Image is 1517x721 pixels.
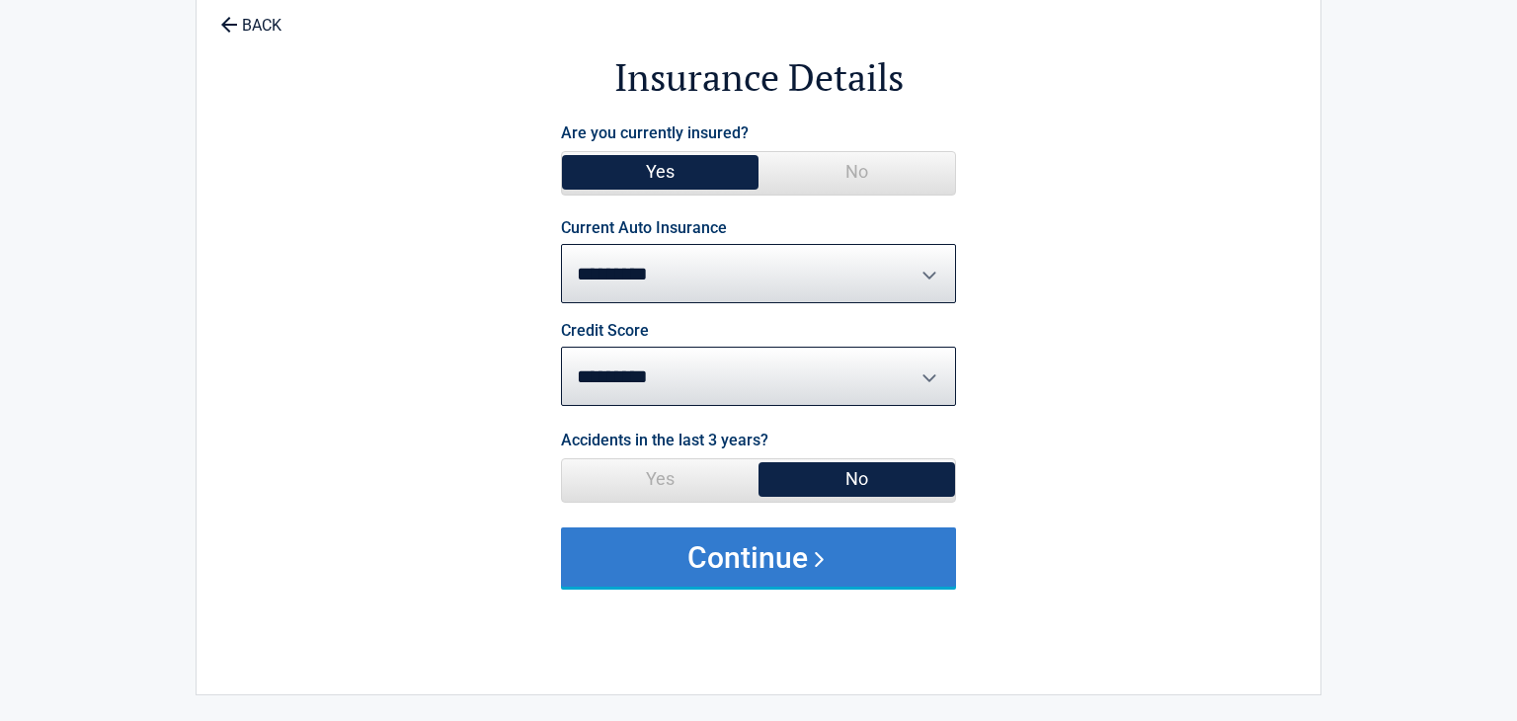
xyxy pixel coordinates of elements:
button: Continue [561,527,956,587]
span: No [758,459,955,499]
label: Current Auto Insurance [561,220,727,236]
label: Are you currently insured? [561,120,749,146]
span: Yes [562,152,758,192]
span: No [758,152,955,192]
span: Yes [562,459,758,499]
label: Accidents in the last 3 years? [561,427,768,453]
label: Credit Score [561,323,649,339]
h2: Insurance Details [305,52,1212,103]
